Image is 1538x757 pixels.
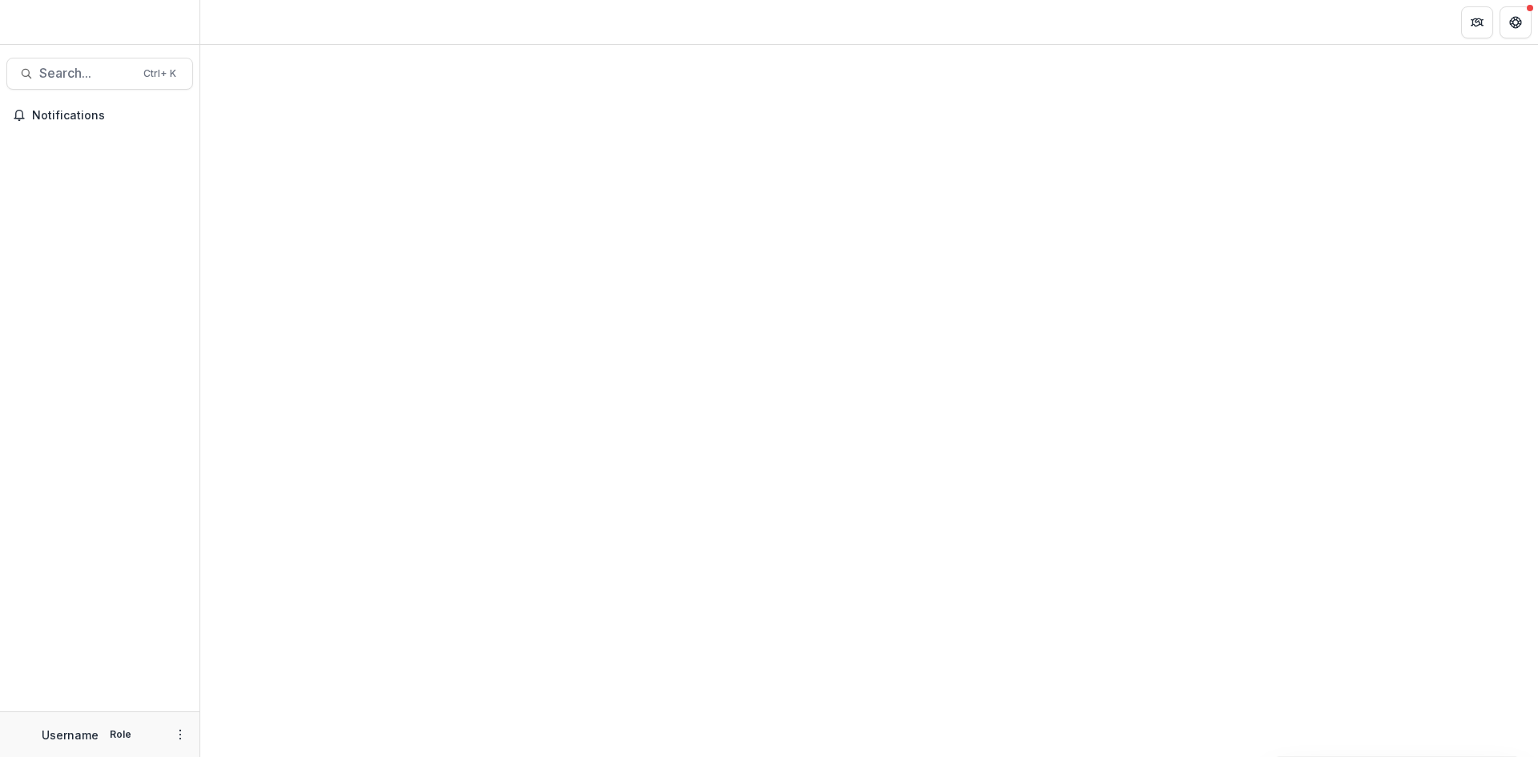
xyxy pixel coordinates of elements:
span: Search... [39,66,134,81]
button: Get Help [1500,6,1532,38]
button: Notifications [6,103,193,128]
nav: breadcrumb [207,10,275,34]
button: Partners [1461,6,1493,38]
span: Notifications [32,109,187,123]
p: Username [42,727,99,743]
p: Role [105,727,136,742]
div: Ctrl + K [140,65,179,83]
button: Search... [6,58,193,90]
button: More [171,725,190,744]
